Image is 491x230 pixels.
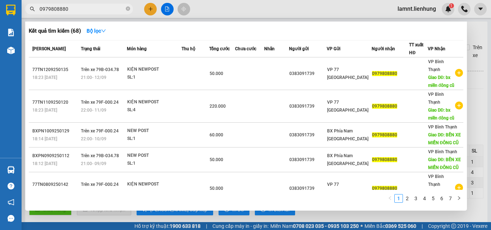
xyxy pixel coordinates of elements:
[32,75,57,80] span: 18:23 [DATE]
[81,153,119,158] span: Trên xe 79B-034.78
[428,46,445,51] span: VP Nhận
[81,161,106,166] span: 21:00 - 09/09
[327,182,368,195] span: VP 77 [GEOGRAPHIC_DATA]
[32,46,66,51] span: [PERSON_NAME]
[81,128,119,133] span: Trên xe 79F-000.24
[409,42,423,55] span: TT xuất HĐ
[30,6,35,11] span: search
[127,135,181,143] div: SL: 1
[32,66,79,74] div: 77TN1209250135
[327,46,340,51] span: VP Gửi
[81,25,112,37] button: Bộ lọcdown
[372,104,397,109] span: 0979808880
[127,98,181,106] div: KIỆN NEWPOST
[32,136,57,141] span: 18:14 [DATE]
[289,46,309,51] span: Người gửi
[87,28,106,34] strong: Bộ lọc
[428,132,461,145] span: Giao DĐ: BẾN XE MIỀN ĐÔNG CŨ
[429,194,437,202] a: 5
[127,127,181,135] div: NEW POST
[428,174,444,187] span: VP Bình Thạnh
[289,70,326,78] div: 0383091739
[40,5,124,13] input: Tìm tên, số ĐT hoặc mã đơn
[428,157,461,170] span: Giao DĐ: BẾN XE MIỀN ĐÔNG CŨ
[32,152,79,160] div: BXPN0909250112
[327,128,368,141] span: BX Phía Nam [GEOGRAPHIC_DATA]
[403,194,412,203] li: 2
[127,160,181,168] div: SL: 1
[209,46,230,51] span: Tổng cước
[372,186,397,191] span: 0979808880
[127,152,181,160] div: NEW POST
[210,132,223,137] span: 60.000
[127,106,181,114] div: SL: 4
[455,69,463,77] span: plus-circle
[455,184,463,192] span: plus-circle
[126,6,130,11] span: close-circle
[101,28,106,33] span: down
[127,180,181,188] div: KIỆN NEWPOST
[127,66,181,74] div: KIỆN NEWPOST
[289,156,326,164] div: 0383091739
[32,161,57,166] span: 18:12 [DATE]
[7,166,15,174] img: warehouse-icon
[7,29,15,36] img: solution-icon
[81,136,106,141] span: 22:00 - 10/09
[403,194,411,202] a: 2
[264,46,275,51] span: Nhãn
[327,153,368,166] span: BX Phía Nam [GEOGRAPHIC_DATA]
[127,74,181,81] div: SL: 1
[289,103,326,110] div: 0383091739
[29,27,81,35] h3: Kết quả tìm kiếm ( 68 )
[372,157,397,162] span: 0979808880
[395,194,403,202] a: 1
[455,102,463,109] span: plus-circle
[210,186,223,191] span: 50.000
[428,59,444,72] span: VP Bình Thạnh
[210,104,226,109] span: 220.000
[429,194,437,203] li: 5
[438,194,446,202] a: 6
[235,46,256,51] span: Chưa cước
[428,92,444,105] span: VP Bình Thạnh
[81,46,100,51] span: Trạng thái
[428,75,454,88] span: Giao DĐ: bx miền đông cũ
[421,194,428,202] a: 4
[32,190,57,195] span: 18:49 [DATE]
[386,194,394,203] li: Previous Page
[446,194,455,203] li: 7
[289,185,326,192] div: 0383091739
[210,157,223,162] span: 50.000
[372,46,395,51] span: Người nhận
[182,46,195,51] span: Thu hộ
[126,6,130,13] span: close-circle
[81,75,106,80] span: 21:00 - 12/09
[81,100,119,105] span: Trên xe 79F-000.24
[394,194,403,203] li: 1
[386,194,394,203] button: left
[8,199,14,206] span: notification
[372,132,397,137] span: 0979808880
[455,194,463,203] button: right
[127,188,181,196] div: SL: 1
[327,67,368,80] span: VP 77 [GEOGRAPHIC_DATA]
[81,108,106,113] span: 22:00 - 11/09
[8,183,14,189] span: question-circle
[327,100,368,113] span: VP 77 [GEOGRAPHIC_DATA]
[428,149,457,154] span: VP Bình Thạnh
[127,46,147,51] span: Món hàng
[210,71,223,76] span: 50.000
[81,182,119,187] span: Trên xe 79F-000.24
[428,108,454,121] span: Giao DĐ: bx miền đông cũ
[81,67,119,72] span: Trên xe 79B-034.78
[372,71,397,76] span: 0979808880
[388,196,392,200] span: left
[32,181,79,188] div: 77TN0809250142
[420,194,429,203] li: 4
[412,194,420,202] a: 3
[32,108,57,113] span: 18:23 [DATE]
[32,127,79,135] div: BXPN1009250129
[428,125,457,130] span: VP Bình Thạnh
[7,47,15,54] img: warehouse-icon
